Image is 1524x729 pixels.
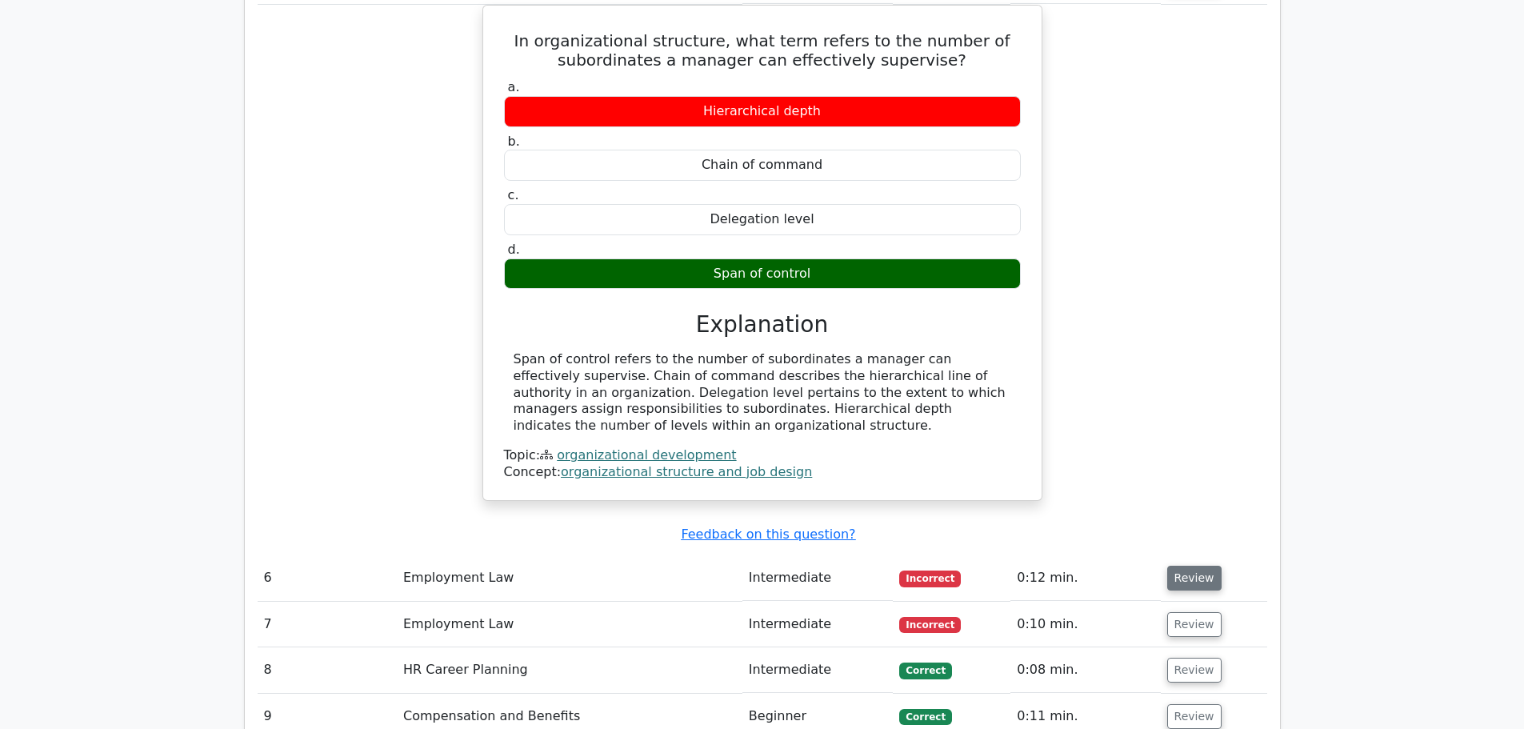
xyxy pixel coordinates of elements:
div: Delegation level [504,204,1021,235]
td: 0:10 min. [1010,602,1160,647]
div: Concept: [504,464,1021,481]
a: organizational structure and job design [561,464,812,479]
td: Intermediate [742,602,894,647]
td: HR Career Planning [397,647,742,693]
div: Topic: [504,447,1021,464]
div: Span of control [504,258,1021,290]
span: Correct [899,709,951,725]
a: Feedback on this question? [681,527,855,542]
div: Chain of command [504,150,1021,181]
td: Employment Law [397,555,742,601]
td: 0:12 min. [1010,555,1160,601]
h3: Explanation [514,311,1011,338]
span: b. [508,134,520,149]
td: 0:08 min. [1010,647,1160,693]
div: Hierarchical depth [504,96,1021,127]
td: 6 [258,555,398,601]
a: organizational development [557,447,736,463]
button: Review [1167,658,1222,683]
button: Review [1167,612,1222,637]
span: a. [508,79,520,94]
div: Span of control refers to the number of subordinates a manager can effectively supervise. Chain o... [514,351,1011,435]
span: d. [508,242,520,257]
button: Review [1167,566,1222,591]
button: Review [1167,704,1222,729]
span: c. [508,187,519,202]
span: Correct [899,663,951,679]
td: Employment Law [397,602,742,647]
td: 7 [258,602,398,647]
td: Intermediate [742,647,894,693]
td: 8 [258,647,398,693]
span: Incorrect [899,571,961,587]
span: Incorrect [899,617,961,633]
h5: In organizational structure, what term refers to the number of subordinates a manager can effecti... [502,31,1022,70]
td: Intermediate [742,555,894,601]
